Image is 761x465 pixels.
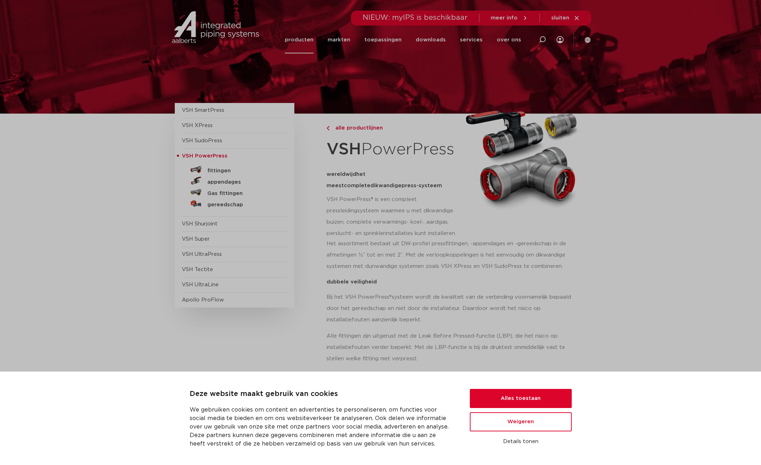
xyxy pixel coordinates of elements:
[327,279,582,285] p: dubbele veiligheid
[190,389,453,400] p: Deze website maakt gebruik van cookies
[460,26,483,53] a: services
[182,198,287,209] a: gereedschap
[389,294,392,300] span: ®
[470,436,572,448] button: Details tonen
[182,236,210,242] a: VSH Super
[182,282,219,287] a: VSH UltraLine
[285,26,521,53] nav: Menu
[470,412,572,431] button: Weigeren
[327,141,361,157] strong: VSH
[327,194,459,239] p: VSH PowerPress® is een compleet pressleidingsysteem waarmee u met dikwandige buizen, complete ver...
[497,26,521,53] a: over ons
[327,238,582,272] p: Het assortiment bestaat uit DW-profiel pressfittingen, -appendages en -gereedschap in de afmeting...
[551,15,569,21] span: sluiten
[344,183,370,188] span: complete
[327,172,356,177] span: wereldwijd
[328,26,350,53] a: markten
[182,164,287,175] a: fittingen
[182,186,287,198] a: Gas fittingen
[190,406,453,448] p: We gebruiken cookies om content en advertenties te personaliseren, om functies voor social media ...
[551,15,580,21] a: sluiten
[327,331,582,364] p: Alle fittingen zijn uitgerust met de Leak Before Pressed-functie (LBP), die het risico op install...
[327,124,459,132] a: alle productlijnen
[182,153,227,159] span: VSH PowerPress
[327,172,365,188] span: het meest
[182,108,224,113] a: VSH SmartPress
[327,136,459,163] h1: PowerPress
[207,179,277,185] h5: appendages
[363,14,468,21] span: NIEUW: myIPS is beschikbaar
[182,123,213,128] a: VSH XPress
[207,168,277,174] h5: fittingen
[182,297,224,303] a: Apollo ProFlow
[182,138,222,143] a: VSH SudoPress
[327,126,329,131] img: chevron-right.svg
[402,183,442,188] span: press-systeem
[491,15,518,21] span: meer info
[416,26,446,53] a: downloads
[207,202,277,208] h5: gereedschap
[207,190,277,197] h5: Gas fittingen
[327,294,571,322] span: systeem wordt de kwaliteit van de verbinding voornamelijk bepaald door het gereedschap en niet do...
[364,26,402,53] a: toepassingen
[182,221,218,226] a: VSH Shurjoint
[182,267,213,272] a: VSH Tectite
[285,26,313,53] a: producten
[182,252,222,257] a: VSH UltraPress
[370,183,402,188] span: dikwandige
[470,389,572,408] button: Alles toestaan
[491,15,528,21] a: meer info
[327,294,389,300] span: Bij het VSH PowerPress
[331,125,383,131] span: alle productlijnen
[182,175,287,186] a: appendages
